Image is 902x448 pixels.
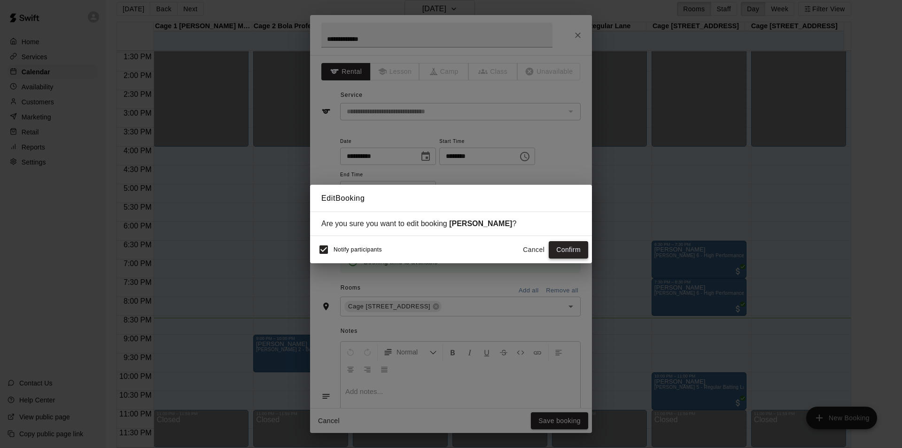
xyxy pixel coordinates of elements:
button: Cancel [519,241,549,259]
strong: [PERSON_NAME] [449,220,512,228]
button: Confirm [549,241,588,259]
div: Are you sure you want to edit booking ? [321,220,581,228]
span: Notify participants [334,247,382,253]
h2: Edit Booking [310,185,592,212]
